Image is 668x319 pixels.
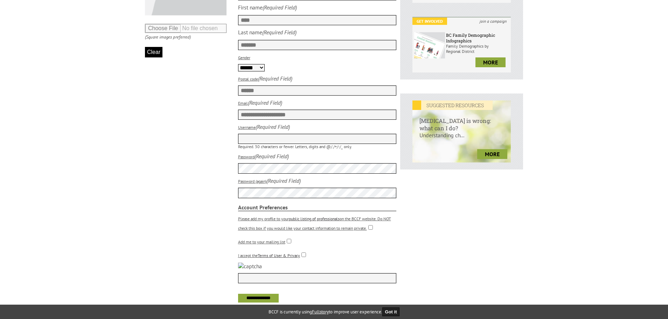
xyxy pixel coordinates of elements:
em: Get Involved [412,18,447,25]
h6: [MEDICAL_DATA] is wrong: what can I do? [412,110,511,132]
label: Password [238,154,255,159]
button: Clear [145,47,162,57]
h6: BC Family Demographic Infographics [446,32,509,43]
i: (Required Field) [248,99,282,106]
a: Fullstory [312,309,329,315]
p: Understanding ch... [412,132,511,146]
label: Postal code [238,76,258,82]
div: Last name [238,29,262,36]
a: more [477,149,507,159]
i: (Required Field) [258,75,292,82]
a: public listing of professionals [289,216,340,221]
img: captcha [238,263,262,270]
p: Required. 30 characters or fewer. Letters, digits and @/./+/-/_ only. [238,144,397,149]
strong: Account Preferences [238,204,397,211]
label: Username [238,125,256,130]
label: Gender [238,55,250,60]
a: Terms of User & Privacy [258,253,300,258]
label: Email [238,100,248,106]
em: SUGGESTED RESOURCES [412,100,493,110]
label: Password (again) [238,179,266,184]
label: Add me to your mailing list [238,239,285,244]
label: I accept the [238,253,300,258]
i: (Required Field) [262,29,297,36]
div: First name [238,4,263,11]
i: (Square images preferred) [145,34,191,40]
i: (Required Field) [255,153,289,160]
label: Please add my profile to your on the BCCF website. Do NOT check this box if you would like your c... [238,216,391,231]
button: Got it [382,307,400,316]
p: Family Demographics by Regional District [446,43,509,54]
a: more [475,57,506,67]
i: (Required Field) [263,4,297,11]
i: (Required Field) [256,123,290,130]
i: join a campaign [475,18,511,25]
i: (Required Field) [266,177,301,184]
